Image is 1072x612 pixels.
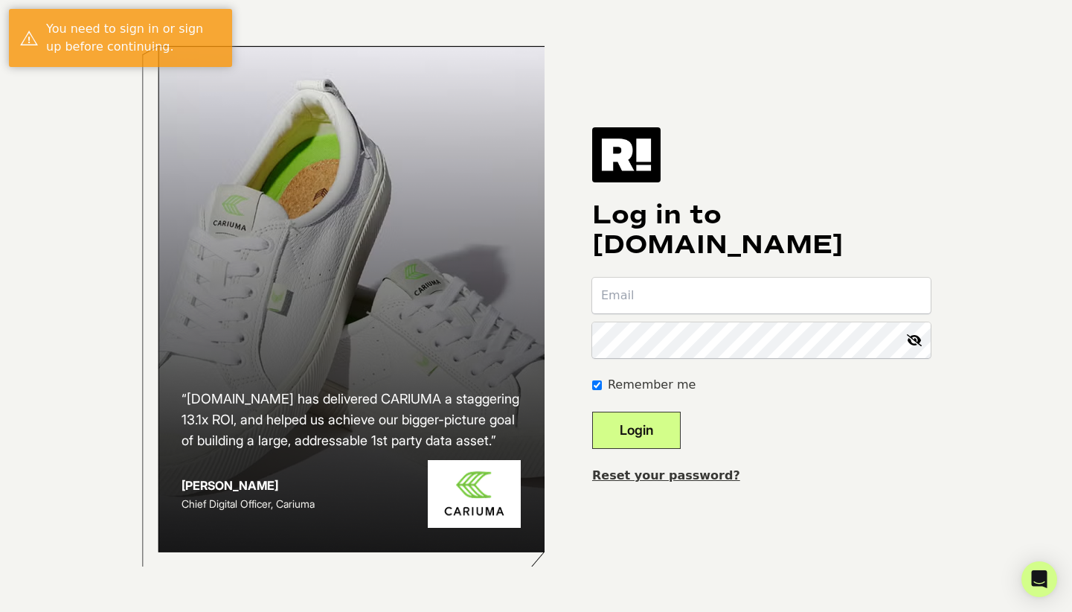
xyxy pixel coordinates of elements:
div: Open Intercom Messenger [1021,561,1057,597]
strong: [PERSON_NAME] [182,478,278,493]
img: Retention.com [592,127,661,182]
a: Reset your password? [592,468,740,482]
input: Email [592,278,931,313]
h1: Log in to [DOMAIN_NAME] [592,200,931,260]
span: Chief Digital Officer, Cariuma [182,497,315,510]
button: Login [592,412,681,449]
img: Cariuma [428,460,521,528]
h2: “[DOMAIN_NAME] has delivered CARIUMA a staggering 13.1x ROI, and helped us achieve our bigger-pic... [182,389,521,451]
div: You need to sign in or sign up before continuing. [46,20,221,56]
label: Remember me [608,376,696,394]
